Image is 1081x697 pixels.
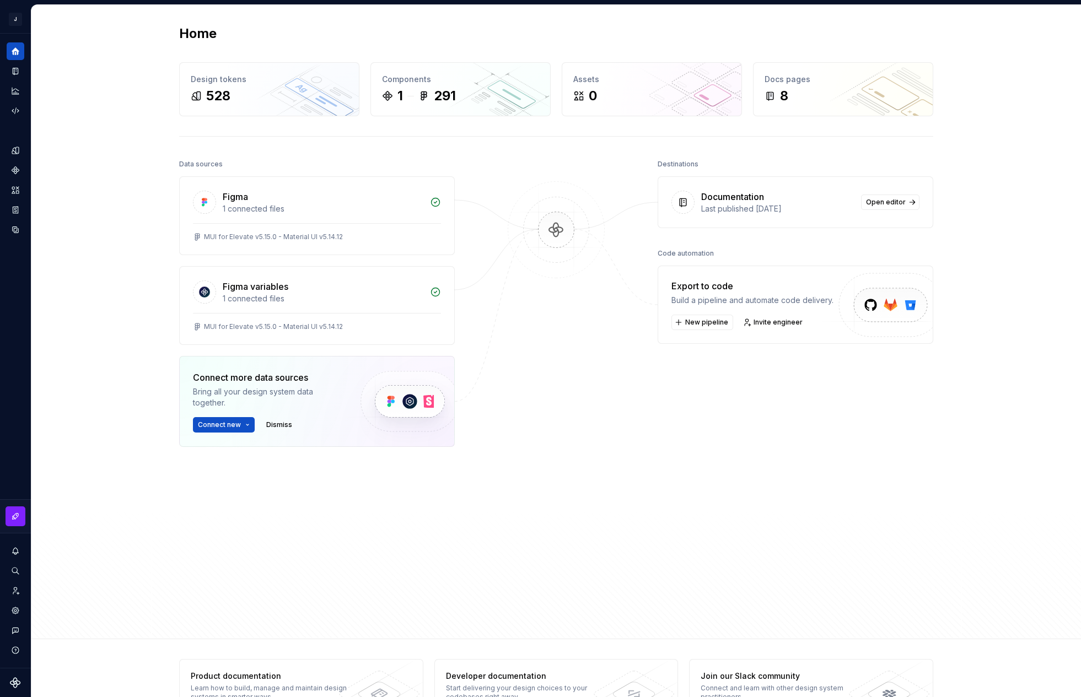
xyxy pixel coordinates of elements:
div: Product documentation [191,671,351,682]
div: Documentation [701,190,764,203]
button: J [2,7,29,31]
a: Design tokens [7,142,24,159]
a: Docs pages8 [753,62,933,116]
h2: Home [179,25,217,42]
a: Components1291 [370,62,551,116]
div: 1 connected files [223,203,423,214]
div: Figma variables [223,280,288,293]
button: Dismiss [261,417,297,433]
a: Invite engineer [740,315,808,330]
button: New pipeline [671,315,733,330]
div: Bring all your design system data together. [193,386,342,408]
div: 528 [206,87,230,105]
div: Docs pages [765,74,922,85]
div: Connect more data sources [193,371,342,384]
button: Connect new [193,417,255,433]
a: Storybook stories [7,201,24,219]
span: Open editor [866,198,906,207]
svg: Supernova Logo [10,677,21,688]
div: MUI for Elevate v5.15.0 - Material UI v5.14.12 [204,322,343,331]
a: Open editor [861,194,919,210]
div: 1 [397,87,403,105]
div: Developer documentation [446,671,606,682]
div: Design tokens [191,74,348,85]
div: Join our Slack community [701,671,861,682]
div: Components [382,74,539,85]
a: Settings [7,602,24,619]
div: 291 [434,87,456,105]
span: Invite engineer [754,318,803,327]
a: Documentation [7,62,24,80]
div: Export to code [671,279,833,293]
a: Components [7,161,24,179]
a: Invite team [7,582,24,599]
a: Figma variables1 connected filesMUI for Elevate v5.15.0 - Material UI v5.14.12 [179,266,455,345]
div: Figma [223,190,248,203]
div: MUI for Elevate v5.15.0 - Material UI v5.14.12 [204,233,343,241]
a: Assets0 [562,62,742,116]
div: 1 connected files [223,293,423,304]
a: Home [7,42,24,60]
a: Assets [7,181,24,199]
div: Data sources [179,156,223,172]
a: Data sources [7,221,24,239]
div: Code automation [658,246,714,261]
button: Contact support [7,622,24,639]
div: 8 [780,87,788,105]
button: Notifications [7,542,24,560]
div: Assets [573,74,730,85]
div: Last published [DATE] [701,203,854,214]
span: Connect new [198,420,241,429]
button: Search ⌘K [7,562,24,580]
div: Destinations [658,156,698,172]
span: New pipeline [685,318,728,327]
span: Dismiss [266,420,292,429]
div: 0 [589,87,597,105]
div: Build a pipeline and automate code delivery. [671,295,833,306]
a: Figma1 connected filesMUI for Elevate v5.15.0 - Material UI v5.14.12 [179,176,455,255]
a: Code automation [7,102,24,120]
a: Analytics [7,82,24,100]
div: J [9,13,22,26]
a: Design tokens528 [179,62,359,116]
